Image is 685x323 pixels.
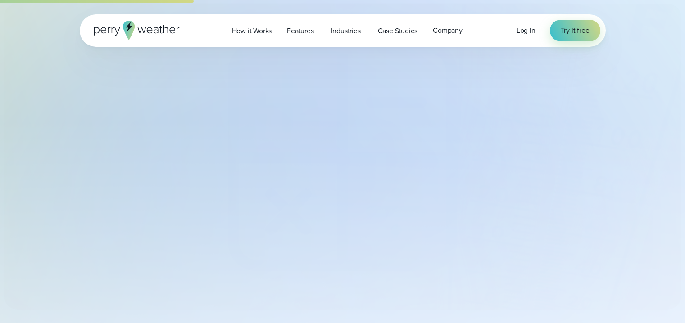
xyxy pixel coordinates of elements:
span: How it Works [232,26,272,36]
span: Try it free [561,25,590,36]
a: Case Studies [370,22,426,40]
span: Industries [331,26,361,36]
span: Features [287,26,313,36]
span: Case Studies [378,26,418,36]
span: Company [433,25,463,36]
a: Try it free [550,20,600,41]
a: How it Works [224,22,280,40]
a: Log in [517,25,535,36]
